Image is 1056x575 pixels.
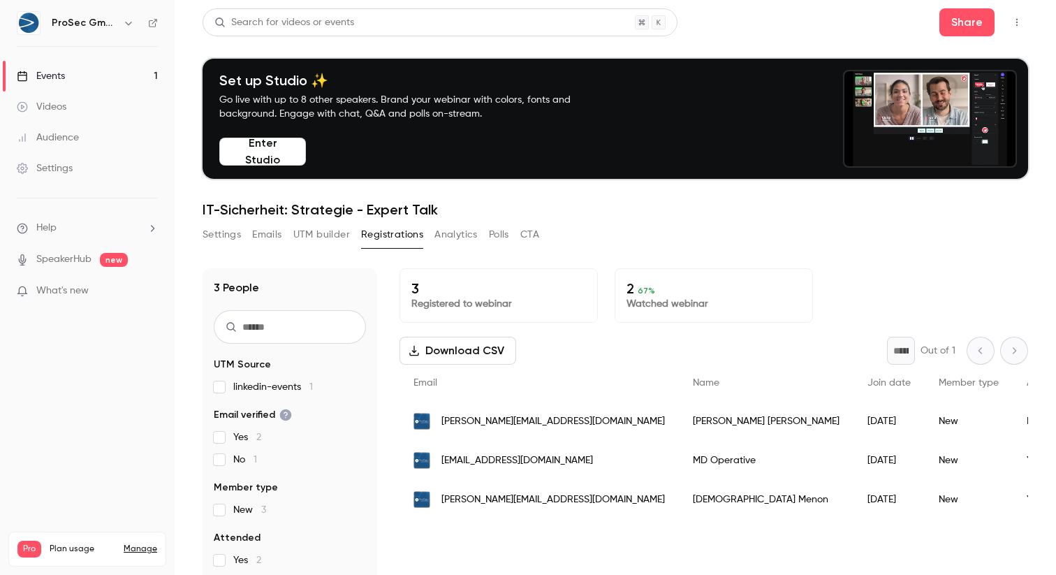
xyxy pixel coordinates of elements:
[434,224,478,246] button: Analytics
[853,480,925,519] div: [DATE]
[626,280,801,297] p: 2
[214,279,259,296] h1: 3 People
[214,408,292,422] span: Email verified
[214,481,278,495] span: Member type
[50,544,115,555] span: Plan usage
[52,16,117,30] h6: ProSec GmbH
[17,161,73,175] div: Settings
[214,358,271,372] span: UTM Source
[679,402,853,441] div: [PERSON_NAME] [PERSON_NAME]
[256,432,261,442] span: 2
[203,201,1028,218] h1: IT-Sicherheit: Strategie - Expert Talk
[626,297,801,311] p: Watched webinar
[233,553,261,567] span: Yes
[489,224,509,246] button: Polls
[939,8,995,36] button: Share
[925,441,1013,480] div: New
[100,253,128,267] span: new
[413,452,430,469] img: prosec-networks.com
[36,221,57,235] span: Help
[233,380,313,394] span: linkedin-events
[233,430,261,444] span: Yes
[921,344,955,358] p: Out of 1
[441,493,665,507] span: [PERSON_NAME][EMAIL_ADDRESS][DOMAIN_NAME]
[441,414,665,429] span: [PERSON_NAME][EMAIL_ADDRESS][DOMAIN_NAME]
[233,503,266,517] span: New
[214,531,261,545] span: Attended
[219,93,603,121] p: Go live with up to 8 other speakers. Brand your webinar with colors, fonts and background. Engage...
[413,378,437,388] span: Email
[256,555,261,565] span: 2
[214,15,354,30] div: Search for videos or events
[17,221,158,235] li: help-dropdown-opener
[925,402,1013,441] div: New
[233,453,257,467] span: No
[853,441,925,480] div: [DATE]
[411,297,586,311] p: Registered to webinar
[17,541,41,558] span: Pro
[36,252,91,267] a: SpeakerHub
[252,224,281,246] button: Emails
[203,224,241,246] button: Settings
[399,337,516,365] button: Download CSV
[679,441,853,480] div: MD Operative
[411,280,586,297] p: 3
[867,378,911,388] span: Join date
[17,131,79,145] div: Audience
[254,455,257,465] span: 1
[413,491,430,508] img: prosec-networks.com
[219,138,306,166] button: Enter Studio
[441,453,593,468] span: [EMAIL_ADDRESS][DOMAIN_NAME]
[413,413,430,430] img: prosec-networks.com
[293,224,350,246] button: UTM builder
[679,480,853,519] div: [DEMOGRAPHIC_DATA] Menon
[925,480,1013,519] div: New
[638,286,655,296] span: 67 %
[309,382,313,392] span: 1
[693,378,719,388] span: Name
[520,224,539,246] button: CTA
[261,505,266,515] span: 3
[124,544,157,555] a: Manage
[853,402,925,441] div: [DATE]
[17,100,66,114] div: Videos
[361,224,423,246] button: Registrations
[939,378,999,388] span: Member type
[17,69,65,83] div: Events
[17,12,40,34] img: ProSec GmbH
[36,284,89,298] span: What's new
[219,72,603,89] h4: Set up Studio ✨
